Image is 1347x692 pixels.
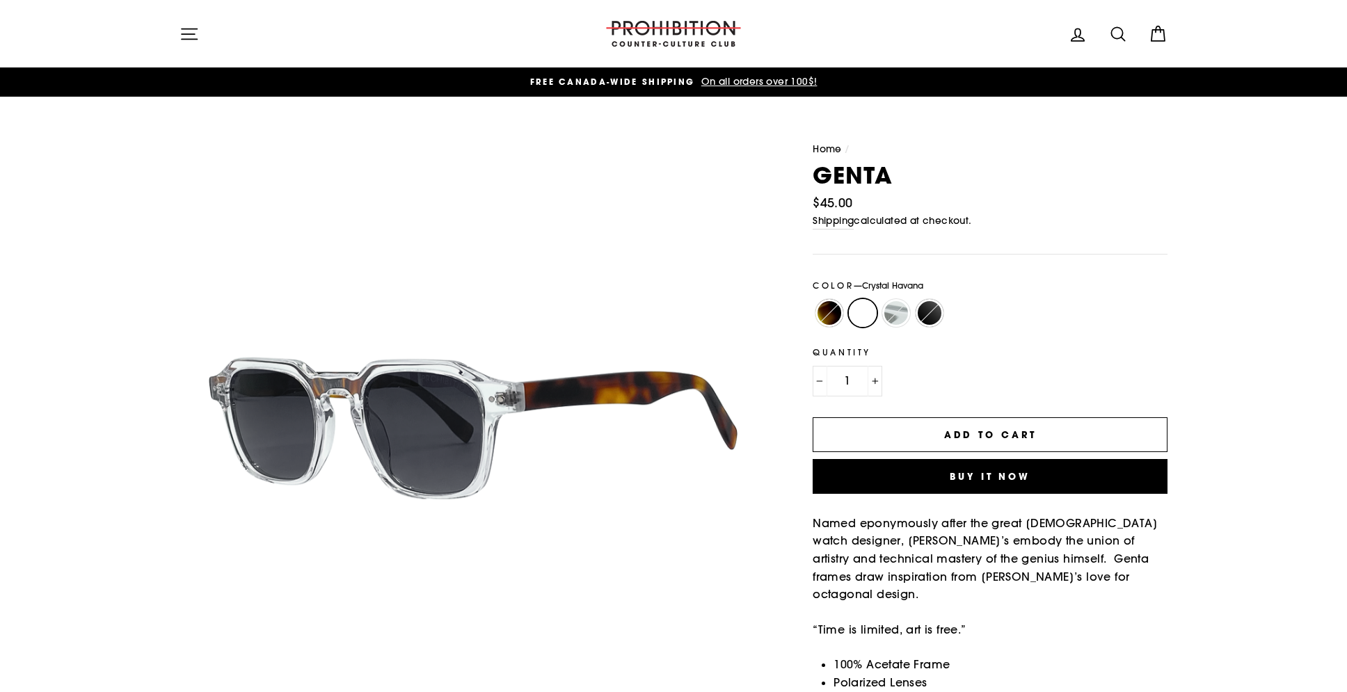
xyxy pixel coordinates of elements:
[813,459,1167,494] button: Buy it now
[698,75,818,88] span: On all orders over 100$!
[845,143,850,155] span: /
[849,299,877,327] label: Crystal Havana
[530,76,695,88] span: FREE CANADA-WIDE SHIPPING
[868,366,882,396] button: Increase item quantity by one
[813,214,1167,230] small: calculated at checkout.
[813,195,852,211] span: $45.00
[882,299,910,327] label: Crystal
[834,675,927,689] span: Polarized Lenses
[813,621,1167,639] p: “Time is limited, art is free.”
[183,74,1164,90] a: FREE CANADA-WIDE SHIPPING On all orders over 100$!
[815,299,843,327] label: Black Havana
[813,366,882,396] input: quantity
[813,143,842,155] a: Home
[862,280,923,291] span: Crystal Havana
[813,366,827,396] button: Reduce item quantity by one
[813,164,1167,187] h1: GENTA
[813,142,1167,157] nav: breadcrumbs
[854,280,923,291] span: —
[813,417,1167,452] button: Add to cart
[813,515,1167,604] p: Named eponymously after the great [DEMOGRAPHIC_DATA] watch designer, [PERSON_NAME]’s embody the u...
[813,279,1167,292] label: Color
[604,21,743,47] img: PROHIBITION COUNTER-CULTURE CLUB
[813,346,1167,359] label: Quantity
[834,657,950,671] span: 100% Acetate Frame
[944,428,1037,441] span: Add to cart
[813,214,854,230] a: Shipping
[916,299,943,327] label: Matte Black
